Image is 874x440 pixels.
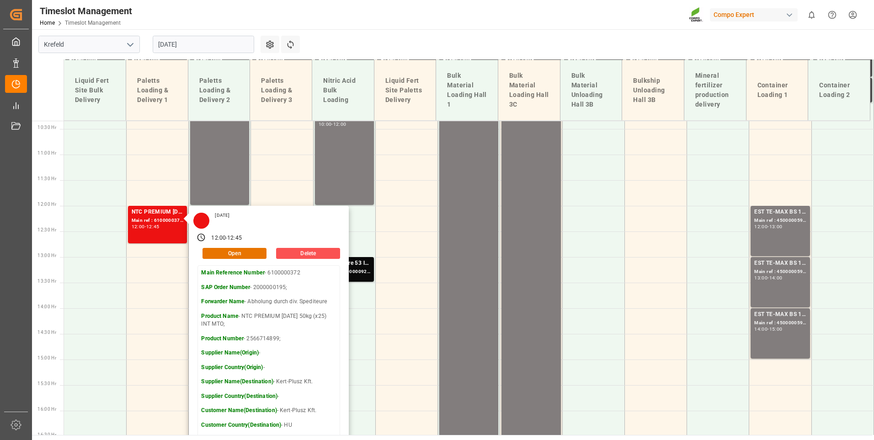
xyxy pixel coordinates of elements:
div: Bulk Material Unloading Hall 3B [568,67,615,113]
span: 10:30 Hr [37,125,56,130]
div: Paletts Loading & Delivery 2 [196,72,243,108]
strong: Forwarder Name [201,298,245,305]
a: Home [40,20,55,26]
div: Bulkship Unloading Hall 3B [629,72,677,108]
p: - 6100000372 [201,269,336,277]
div: Paletts Loading & Delivery 1 [133,72,181,108]
p: - [201,349,336,357]
strong: SAP Order Number [201,284,250,290]
input: DD.MM.YYYY [153,36,254,53]
div: - [767,276,769,280]
strong: Product Name [201,313,239,319]
div: Main ref : 4500000597, 2000000427; [754,217,806,225]
div: 12:45 [227,234,242,242]
span: 12:00 Hr [37,202,56,207]
span: 14:00 Hr [37,304,56,309]
div: NTC PREMIUM [DATE] 50kg (x25) INT MTO; [132,208,183,217]
div: EST TE-MAX BS 11-48 20kg (x56) INT MTO; [754,310,806,319]
span: 13:00 Hr [37,253,56,258]
div: - [145,225,146,229]
p: - Kert-Plusz Kft. [201,407,336,415]
button: Help Center [822,5,842,25]
div: 12:00 [132,225,145,229]
div: Nitric Acid Bulk Loading [320,72,367,108]
div: Timeslot Management [40,4,132,18]
span: 15:00 Hr [37,355,56,360]
button: open menu [123,38,137,52]
div: 13:00 [754,276,767,280]
span: 11:30 Hr [37,176,56,181]
span: 11:00 Hr [37,150,56,156]
div: - [767,225,769,229]
input: Type to search/select [38,36,140,53]
div: - [767,327,769,331]
div: EST TE-MAX BS 11-48 20kg (x56) INT MTO; [754,208,806,217]
p: - NTC PREMIUM [DATE] 50kg (x25) INT MTO; [201,312,336,328]
div: Main ref : 6100000372, 2000000195; [132,217,183,225]
div: Bulk Material Loading Hall 1 [443,67,490,113]
p: - Kert-Plusz Kft. [201,378,336,386]
span: 12:30 Hr [37,227,56,232]
div: 10:00 [319,122,332,126]
div: EST TE-MAX BS 11-48 20kg (x56) INT MTO; [754,259,806,268]
span: 13:30 Hr [37,279,56,284]
strong: Main Reference Number [201,269,265,276]
span: 14:30 Hr [37,330,56,335]
div: Liquid Fert Site Paletts Delivery [382,72,429,108]
button: Open [203,248,266,259]
span: 16:30 Hr [37,432,56,437]
strong: Supplier Name(Destination) [201,378,273,385]
div: 12:00 [211,234,226,242]
img: Screenshot%202023-09-29%20at%2010.02.21.png_1712312052.png [689,7,703,23]
p: - 2000000195; [201,284,336,292]
div: [DATE] [212,212,233,219]
div: Mineral fertilizer production delivery [692,67,739,113]
div: 15:00 [769,327,783,331]
strong: Supplier Name(Origin) [201,349,259,356]
button: Compo Expert [710,6,801,23]
p: - Abholung durch div. Spediteure [201,298,336,306]
div: 14:00 [769,276,783,280]
div: 14:00 [754,327,767,331]
div: 12:45 [146,225,160,229]
div: 12:00 [754,225,767,229]
div: Container Loading 1 [754,77,801,103]
p: - [201,364,336,372]
button: show 0 new notifications [801,5,822,25]
div: Main ref : 4500000598, 2000000427; [754,319,806,327]
strong: Supplier Country(Origin) [201,364,263,370]
p: - HU [201,421,336,429]
strong: Supplier Country(Destination) [201,393,277,399]
strong: Customer Name(Destination) [201,407,277,413]
span: 15:30 Hr [37,381,56,386]
div: Liquid Fert Site Bulk Delivery [71,72,118,108]
div: Paletts Loading & Delivery 3 [257,72,304,108]
strong: Customer Country(Destination) [201,422,281,428]
div: Compo Expert [710,8,798,21]
div: Main ref : 4500000595, 2000000427; [754,268,806,276]
div: 13:00 [769,225,783,229]
strong: Product Number [201,335,244,342]
button: Delete [276,248,340,259]
p: - [201,392,336,401]
div: Container Loading 2 [815,77,863,103]
div: 12:00 [333,122,346,126]
span: 16:00 Hr [37,407,56,412]
p: - 2566714899; [201,335,336,343]
div: - [226,234,227,242]
div: - [331,122,333,126]
div: Bulk Material Loading Hall 3C [506,67,553,113]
